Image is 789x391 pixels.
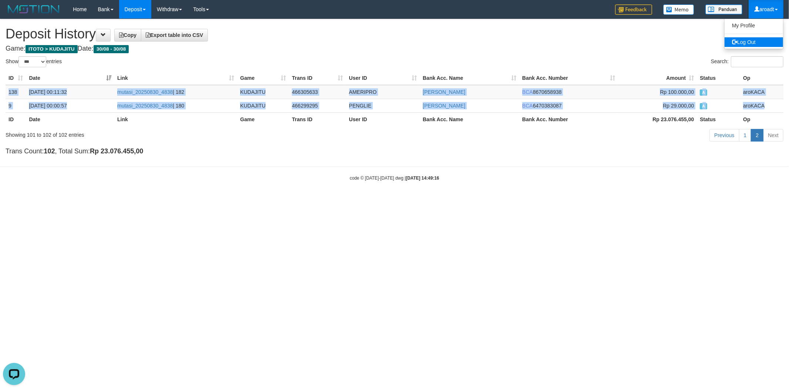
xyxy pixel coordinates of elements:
th: Game [237,112,289,126]
td: KUDAJITU [237,85,289,99]
a: 1 [739,129,752,142]
strong: [DATE] 14:49:16 [406,176,439,181]
span: Copy [119,32,136,38]
th: Bank Acc. Name: activate to sort column ascending [420,71,519,85]
a: [PERSON_NAME] [423,103,465,109]
td: KUDAJITU [237,99,289,112]
th: Status [697,71,740,85]
strong: 102 [44,147,55,155]
a: Copy [114,29,141,41]
button: Open LiveChat chat widget [3,3,25,25]
th: Bank Acc. Number [519,112,618,126]
th: Link: activate to sort column ascending [114,71,237,85]
th: Op [740,112,783,126]
td: | 182 [114,85,237,99]
h4: Trans Count: , Total Sum: [6,148,783,155]
h4: Game: Date: [6,45,783,52]
th: Amount: activate to sort column ascending [618,71,697,85]
th: Op [740,71,783,85]
a: [PERSON_NAME] [423,89,465,95]
span: Rp 100.000,00 [660,89,694,95]
input: Search: [731,56,783,67]
td: 138 [6,85,26,99]
td: 6470383087 [519,99,618,112]
a: mutasi_20250830_4838 [117,89,173,95]
td: [DATE] 00:11:32 [26,85,114,99]
span: BCA [522,89,533,95]
th: User ID: activate to sort column ascending [346,71,420,85]
img: MOTION_logo.png [6,4,62,15]
th: Status [697,112,740,126]
th: Date [26,112,114,126]
th: User ID [346,112,420,126]
td: aroKACA [740,85,783,99]
th: Trans ID: activate to sort column ascending [289,71,346,85]
span: BCA [522,103,533,109]
td: aroKACA [740,99,783,112]
td: PENGLIE [346,99,420,112]
th: Trans ID [289,112,346,126]
a: Log Out [725,37,783,47]
td: [DATE] 00:00:57 [26,99,114,112]
span: Rp 29.000,00 [663,103,694,109]
th: Date: activate to sort column ascending [26,71,114,85]
img: Feedback.jpg [615,4,652,15]
th: Bank Acc. Number: activate to sort column ascending [519,71,618,85]
a: 2 [751,129,763,142]
td: 466305633 [289,85,346,99]
a: My Profile [725,21,783,30]
strong: Rp 23.076.455,00 [653,116,694,122]
td: AMERIPRO [346,85,420,99]
th: ID: activate to sort column ascending [6,71,26,85]
img: Button%20Memo.svg [663,4,694,15]
a: mutasi_20250830_4838 [117,103,173,109]
th: ID [6,112,26,126]
td: 9 [6,99,26,112]
th: Link [114,112,237,126]
a: Export table into CSV [141,29,208,41]
th: Bank Acc. Name [420,112,519,126]
span: ITOTO > KUDAJITU [26,45,78,53]
span: 30/08 - 30/08 [94,45,129,53]
label: Search: [711,56,783,67]
td: 466299295 [289,99,346,112]
span: Approved [700,103,707,109]
span: Approved [700,89,707,96]
small: code © [DATE]-[DATE] dwg | [350,176,439,181]
label: Show entries [6,56,62,67]
td: | 180 [114,99,237,112]
strong: Rp 23.076.455,00 [90,147,143,155]
a: Next [763,129,783,142]
span: Export table into CSV [146,32,203,38]
td: 8670658938 [519,85,618,99]
select: Showentries [18,56,46,67]
h1: Deposit History [6,27,783,41]
th: Game: activate to sort column ascending [237,71,289,85]
div: Showing 101 to 102 of 102 entries [6,128,323,139]
img: panduan.png [705,4,742,14]
a: Previous [709,129,739,142]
